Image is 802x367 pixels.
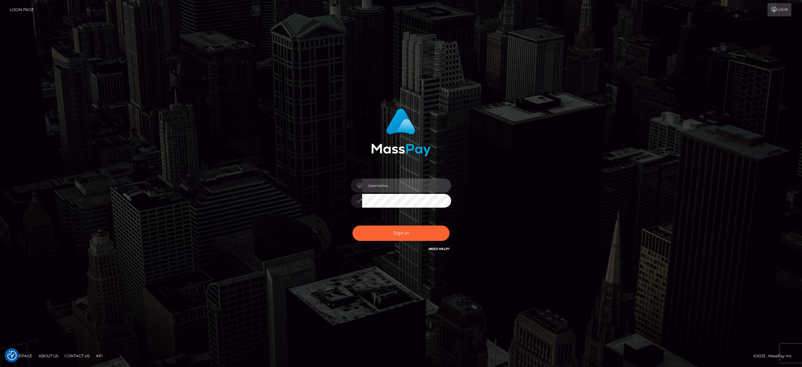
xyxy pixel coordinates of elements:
[352,226,450,241] button: Sign in
[371,109,431,157] img: MassPay Login
[93,351,105,361] a: API
[768,3,791,16] a: Login
[7,351,17,360] img: Revisit consent button
[429,247,450,251] a: Need Help?
[753,353,797,359] div: © 2025 , MassPay Inc.
[7,351,35,361] a: Homepage
[36,351,61,361] a: About Us
[362,178,451,193] input: Username...
[10,3,34,16] a: Login Page
[62,351,92,361] a: Contact Us
[7,351,17,360] button: Consent Preferences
